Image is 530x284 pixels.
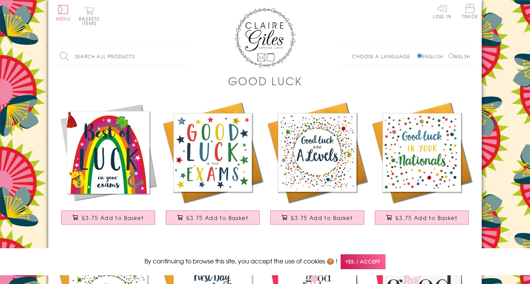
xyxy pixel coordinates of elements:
label: English [417,53,447,60]
button: Menu [56,5,71,21]
a: Good Luck Exams Card, Rainbow, Embellished with a colourful tassel £3.75 Add to Basket [56,100,160,232]
span: £3.75 Add to Basket [186,214,248,222]
span: Trade [462,4,478,19]
span: Yes, I accept [341,254,386,269]
label: Welsh [449,53,470,60]
span: £3.75 Add to Basket [82,214,144,222]
a: Exam Good Luck Card, Stars, Embellished with pompoms £3.75 Add to Basket [160,100,265,232]
input: Welsh [449,53,454,58]
a: Log In [433,4,451,19]
img: Good Luck Exams Card, Rainbow, Embellished with a colourful tassel [56,100,160,205]
input: Search [181,48,189,65]
span: £3.75 Add to Basket [291,214,353,222]
input: English [417,53,422,58]
span: Menu [56,15,71,22]
p: Choose a language: [352,53,416,60]
button: £3.75 Add to Basket [375,211,469,225]
img: A Level Good Luck Card, Dotty Circle, Embellished with pompoms [265,100,370,205]
span: 0 items [82,15,100,27]
button: Basket0 items [79,6,100,26]
a: A Level Good Luck Card, Dotty Circle, Embellished with pompoms £3.75 Add to Basket [265,100,370,232]
h1: Good Luck [228,73,302,89]
span: £3.75 Add to Basket [395,214,457,222]
img: Exam Good Luck Card, Stars, Embellished with pompoms [160,100,265,205]
img: Claire Giles Greetings Cards [235,8,295,68]
button: £3.75 Add to Basket [61,211,156,225]
button: £3.75 Add to Basket [270,211,365,225]
button: £3.75 Add to Basket [166,211,260,225]
input: Search all products [56,48,189,65]
a: Good Luck in Nationals Card, Dots, Embellished with pompoms £3.75 Add to Basket [370,100,474,232]
a: Trade [462,4,478,20]
img: Good Luck in Nationals Card, Dots, Embellished with pompoms [370,100,474,205]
